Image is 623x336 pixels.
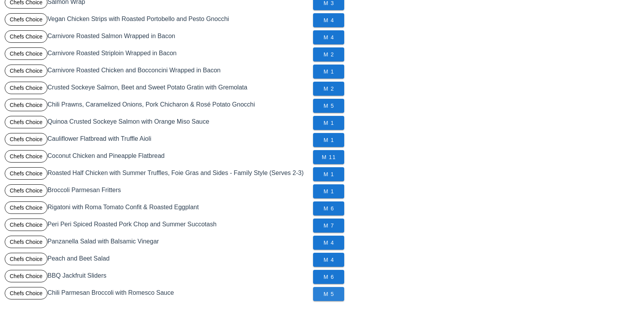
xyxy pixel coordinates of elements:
div: Crusted Sockeye Salmon, Beet and Sweet Potato Gratin with Gremolata [3,80,311,97]
div: Roasted Half Chicken with Summer Truffles, Foie Gras and Sides - Family Style (Serves 2-3) [3,166,311,183]
button: M 6 [313,270,344,284]
button: M 1 [313,167,344,181]
div: Vegan Chicken Strips with Roasted Portobello and Pesto Gnocchi [3,12,311,29]
span: Chefs Choice [10,253,42,265]
span: Chefs Choice [10,236,42,248]
button: M 11 [313,150,344,164]
span: M 1 [319,68,338,75]
button: M 4 [313,253,344,267]
span: Chefs Choice [10,48,42,59]
button: M 2 [313,47,344,61]
button: M 7 [313,219,344,233]
span: Chefs Choice [10,133,42,145]
span: M 11 [319,154,338,160]
span: M 1 [319,171,338,177]
button: M 2 [313,82,344,96]
span: M 4 [319,240,338,246]
span: M 6 [319,205,338,212]
span: M 5 [319,291,338,297]
span: Chefs Choice [10,99,42,111]
div: Peri Peri Spiced Roasted Pork Chop and Summer Succotash [3,217,311,234]
span: Chefs Choice [10,270,42,282]
div: Broccoli Parmesan Fritters [3,183,311,200]
div: Carnivore Roasted Salmon Wrapped in Bacon [3,29,311,46]
button: M 1 [313,184,344,198]
div: Peach and Beet Salad [3,251,311,268]
span: Chefs Choice [10,116,42,128]
button: M 4 [313,30,344,44]
span: M 4 [319,257,338,263]
span: Chefs Choice [10,202,42,213]
button: M 6 [313,201,344,215]
div: BBQ Jackfruit Sliders [3,268,311,285]
span: Chefs Choice [10,82,42,94]
span: M 6 [319,274,338,280]
button: M 5 [313,99,344,113]
div: Carnivore Roasted Striploin Wrapped in Bacon [3,46,311,63]
span: M 2 [319,86,338,92]
span: M 2 [319,51,338,58]
span: M 1 [319,120,338,126]
span: M 5 [319,103,338,109]
button: M 4 [313,13,344,27]
button: M 1 [313,133,344,147]
span: M 4 [319,34,338,40]
span: M 1 [319,188,338,194]
span: Chefs Choice [10,168,42,179]
span: M 7 [319,222,338,229]
div: Quinoa Crusted Sockeye Salmon with Orange Miso Sauce [3,114,311,131]
div: Panzanella Salad with Balsamic Vinegar [3,234,311,251]
div: Cauliflower Flatbread with Truffle Aioli [3,131,311,149]
button: M 4 [313,236,344,250]
span: Chefs Choice [10,287,42,299]
span: Chefs Choice [10,31,42,42]
button: M 5 [313,287,344,301]
div: Carnivore Roasted Chicken and Bocconcini Wrapped in Bacon [3,63,311,80]
div: Chili Prawns, Caramelized Onions, Pork Chicharon & Rosé Potato Gnocchi [3,97,311,114]
span: M 1 [319,137,338,143]
span: Chefs Choice [10,219,42,231]
span: Chefs Choice [10,185,42,196]
button: M 1 [313,116,344,130]
span: M 4 [319,17,338,23]
div: Chili Parmesan Broccoli with Romesco Sauce [3,285,311,303]
div: Rigatoni with Roma Tomato Confit & Roasted Eggplant [3,200,311,217]
div: Coconut Chicken and Pineapple Flatbread [3,149,311,166]
span: Chefs Choice [10,150,42,162]
span: Chefs Choice [10,14,42,25]
span: Chefs Choice [10,65,42,77]
button: M 1 [313,65,344,79]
